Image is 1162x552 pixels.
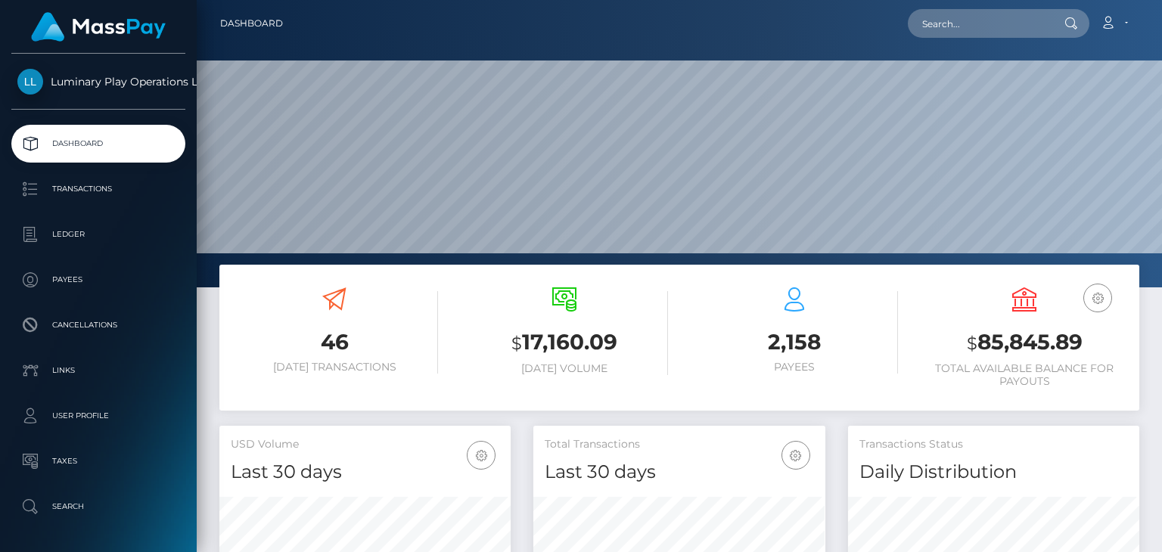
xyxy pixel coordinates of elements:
[231,437,499,452] h5: USD Volume
[967,333,977,354] small: $
[545,459,813,485] h4: Last 30 days
[11,488,185,526] a: Search
[231,459,499,485] h4: Last 30 days
[511,333,522,354] small: $
[17,495,179,518] p: Search
[17,450,179,473] p: Taxes
[11,352,185,389] a: Links
[11,442,185,480] a: Taxes
[11,306,185,344] a: Cancellations
[859,437,1128,452] h5: Transactions Status
[17,69,43,95] img: Luminary Play Operations Limited
[908,9,1050,38] input: Search...
[17,268,179,291] p: Payees
[17,314,179,336] p: Cancellations
[691,327,898,357] h3: 2,158
[17,359,179,382] p: Links
[545,437,813,452] h5: Total Transactions
[17,405,179,427] p: User Profile
[11,125,185,163] a: Dashboard
[11,75,185,88] span: Luminary Play Operations Limited
[220,8,283,39] a: Dashboard
[17,178,179,200] p: Transactions
[17,223,179,246] p: Ledger
[859,459,1128,485] h4: Daily Distribution
[921,362,1128,388] h6: Total Available Balance for Payouts
[17,132,179,155] p: Dashboard
[231,361,438,374] h6: [DATE] Transactions
[11,397,185,435] a: User Profile
[921,327,1128,358] h3: 85,845.89
[461,327,668,358] h3: 17,160.09
[31,12,166,42] img: MassPay Logo
[461,362,668,375] h6: [DATE] Volume
[691,361,898,374] h6: Payees
[11,170,185,208] a: Transactions
[231,327,438,357] h3: 46
[11,261,185,299] a: Payees
[11,216,185,253] a: Ledger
